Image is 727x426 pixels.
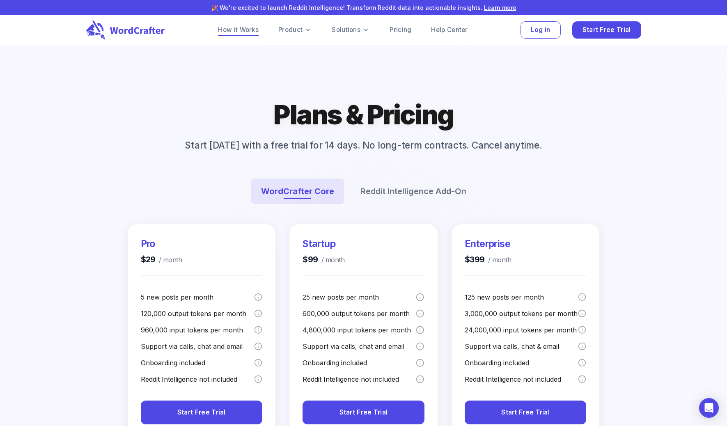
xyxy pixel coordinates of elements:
p: 24,000,000 input tokens per month [465,325,578,335]
p: 3,000,000 output tokens per month [465,309,578,318]
svg: We offer a comprehensive, hands-on onboarding for the entire team for customers with the pro plan... [254,358,262,367]
p: 125 new posts per month [465,292,578,302]
span: Start Free Trial [177,407,226,418]
svg: Input tokens are the words you provide to the AI model as instructions. You can think of tokens a... [578,325,586,334]
button: WordCrafter Core [251,179,344,204]
p: 600,000 output tokens per month [303,309,416,318]
p: Reddit Intelligence not included [141,374,254,384]
h4: $29 [141,254,182,266]
h3: Enterprise [465,237,511,250]
p: 120,000 output tokens per month [141,309,254,318]
h4: $99 [303,254,344,266]
svg: We offer support via calls, chat and email to our customers with the enterprise plan [578,342,586,351]
p: 5 new posts per month [141,292,254,302]
p: Onboarding included [465,358,578,368]
span: Start Free Trial [501,407,550,418]
button: Reddit Intelligence Add-On [351,179,476,204]
p: 🎉 We're excited to launch Reddit Intelligence! Transform Reddit data into actionable insights. [13,3,714,12]
p: Onboarding included [141,358,254,368]
svg: Reddit Intelligence is a premium add-on that must be purchased separately. It provides Reddit dat... [254,375,262,384]
svg: We offer a comprehensive, hands-on onboarding for the entire team for customers with the enterpri... [578,358,586,367]
h3: Pro [141,237,182,250]
svg: A post is a new piece of content, an imported content for optimization or a content brief. [578,293,586,302]
svg: We offer support via calls, chat and email to our customers with the startup plan [416,342,424,351]
p: 25 new posts per month [303,292,416,302]
button: Log in [521,21,561,39]
svg: Input tokens are the words you provide to the AI model as instructions. You can think of tokens a... [416,325,424,334]
button: Start Free Trial [141,401,263,425]
a: Product [278,25,312,35]
svg: Output tokens are the words/characters the model generates in response to your instructions. You ... [254,309,262,318]
a: Solutions [332,25,370,35]
span: Start Free Trial [583,25,631,36]
a: Pricing [390,25,411,35]
p: Reddit Intelligence not included [303,374,416,384]
a: Help Center [431,25,468,35]
p: 4,800,000 input tokens per month [303,325,416,335]
p: 960,000 input tokens per month [141,325,254,335]
button: Start Free Trial [303,401,424,425]
p: Support via calls, chat and email [303,341,416,351]
div: Open Intercom Messenger [699,398,719,418]
span: / month [485,254,511,266]
button: Start Free Trial [572,21,641,39]
h3: Startup [303,237,344,250]
button: Start Free Trial [465,401,587,425]
span: Start Free Trial [339,407,388,418]
p: Support via calls, chat & email [465,341,578,351]
span: / month [156,254,182,266]
span: Log in [531,25,550,36]
svg: Reddit Intelligence is a premium add-on that must be purchased separately. It provides Reddit dat... [578,375,586,384]
svg: A post is a new piece of content, an imported content for optimization or a content brief. [416,293,424,302]
svg: Input tokens are the words you provide to the AI model as instructions. You can think of tokens a... [254,325,262,334]
a: How it Works [218,25,259,35]
svg: A post is a new piece of content, an imported content for optimization or a content brief. [254,293,262,302]
svg: Reddit Intelligence is a premium add-on that must be purchased separately. It provides Reddit dat... [416,375,424,384]
a: Learn more [484,4,516,11]
svg: Output tokens are the words/characters the model generates in response to your instructions. You ... [578,309,586,318]
p: Support via calls, chat and email [141,341,254,351]
h1: Plans & Pricing [273,98,454,132]
svg: We offer support via calls, chat and email to our customers with the pro plan [254,342,262,351]
p: Onboarding included [303,358,416,368]
span: / month [318,254,344,266]
p: Reddit Intelligence not included [465,374,578,384]
svg: We offer a comprehensive, hands-on onboarding for the entire team for customers with the startup ... [416,358,424,367]
p: Start [DATE] with a free trial for 14 days. No long-term contracts. Cancel anytime. [172,138,555,152]
svg: Output tokens are the words/characters the model generates in response to your instructions. You ... [416,309,424,318]
h4: $399 [465,254,511,266]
